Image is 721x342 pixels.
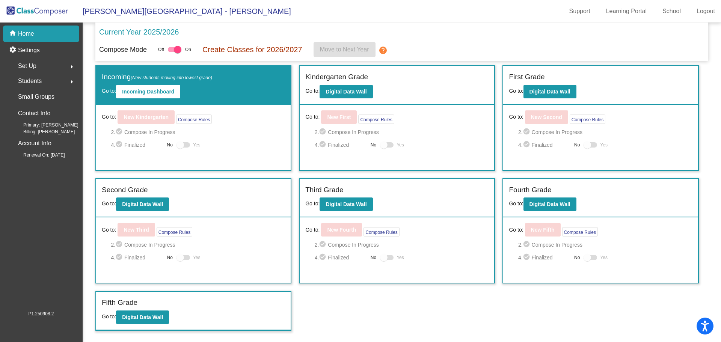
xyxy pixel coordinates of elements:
[531,114,562,120] b: New Second
[319,140,328,149] mat-icon: check_circle
[305,88,320,94] span: Go to:
[379,46,388,55] mat-icon: help
[327,114,351,120] b: New First
[11,152,65,158] span: Renewal On: [DATE]
[158,46,164,53] span: Off
[371,254,376,261] span: No
[529,89,570,95] b: Digital Data Wall
[118,110,175,124] button: New Kindergarten
[167,142,173,148] span: No
[111,140,163,149] span: 4. Finalized
[305,200,320,206] span: Go to:
[167,254,173,261] span: No
[18,138,51,149] p: Account Info
[397,140,404,149] span: Yes
[9,46,18,55] mat-icon: settings
[364,227,399,237] button: Compose Rules
[371,142,376,148] span: No
[99,45,147,55] p: Compose Mode
[570,115,605,124] button: Compose Rules
[111,128,285,137] span: 2. Compose In Progress
[115,128,124,137] mat-icon: check_circle
[124,227,149,233] b: New Third
[518,240,692,249] span: 2. Compose In Progress
[122,201,163,207] b: Digital Data Wall
[523,85,576,98] button: Digital Data Wall
[116,85,180,98] button: Incoming Dashboard
[327,227,356,233] b: New Fourth
[102,200,116,206] span: Go to:
[518,128,692,137] span: 2. Compose In Progress
[118,223,155,237] button: New Third
[11,122,78,128] span: Primary: [PERSON_NAME]
[102,88,116,94] span: Go to:
[600,253,608,262] span: Yes
[102,226,116,234] span: Go to:
[18,61,36,71] span: Set Up
[319,128,328,137] mat-icon: check_circle
[523,197,576,211] button: Digital Data Wall
[67,62,76,71] mat-icon: arrow_right
[523,240,532,249] mat-icon: check_circle
[116,310,169,324] button: Digital Data Wall
[509,113,523,121] span: Go to:
[18,29,34,38] p: Home
[315,128,489,137] span: 2. Compose In Progress
[523,140,532,149] mat-icon: check_circle
[509,185,551,196] label: Fourth Grade
[102,297,137,308] label: Fifth Grade
[319,253,328,262] mat-icon: check_circle
[518,253,570,262] span: 4. Finalized
[305,113,320,121] span: Go to:
[523,253,532,262] mat-icon: check_circle
[9,29,18,38] mat-icon: home
[122,314,163,320] b: Digital Data Wall
[11,128,75,135] span: Billing: [PERSON_NAME]
[397,253,404,262] span: Yes
[131,75,212,80] span: (New students moving into lowest grade)
[656,5,687,17] a: School
[176,115,212,124] button: Compose Rules
[75,5,291,17] span: [PERSON_NAME][GEOGRAPHIC_DATA] - [PERSON_NAME]
[319,240,328,249] mat-icon: check_circle
[18,76,42,86] span: Students
[18,92,54,102] p: Small Groups
[574,254,580,261] span: No
[509,88,523,94] span: Go to:
[102,313,116,319] span: Go to:
[531,227,555,233] b: New Fifth
[111,240,285,249] span: 2. Compose In Progress
[99,26,179,38] p: Current Year 2025/2026
[562,227,598,237] button: Compose Rules
[600,5,653,17] a: Learning Portal
[600,140,608,149] span: Yes
[122,89,174,95] b: Incoming Dashboard
[529,201,570,207] b: Digital Data Wall
[518,140,570,149] span: 4. Finalized
[102,113,116,121] span: Go to:
[321,110,357,124] button: New First
[115,140,124,149] mat-icon: check_circle
[314,42,376,57] button: Move to Next Year
[111,253,163,262] span: 4. Finalized
[563,5,596,17] a: Support
[157,227,192,237] button: Compose Rules
[574,142,580,148] span: No
[305,226,320,234] span: Go to:
[102,185,148,196] label: Second Grade
[320,85,373,98] button: Digital Data Wall
[321,223,362,237] button: New Fourth
[116,197,169,211] button: Digital Data Wall
[102,72,212,83] label: Incoming
[509,72,545,83] label: First Grade
[315,240,489,249] span: 2. Compose In Progress
[358,115,394,124] button: Compose Rules
[305,72,368,83] label: Kindergarten Grade
[320,197,373,211] button: Digital Data Wall
[509,226,523,234] span: Go to:
[124,114,169,120] b: New Kindergarten
[523,128,532,137] mat-icon: check_circle
[315,140,367,149] span: 4. Finalized
[525,223,561,237] button: New Fifth
[67,77,76,86] mat-icon: arrow_right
